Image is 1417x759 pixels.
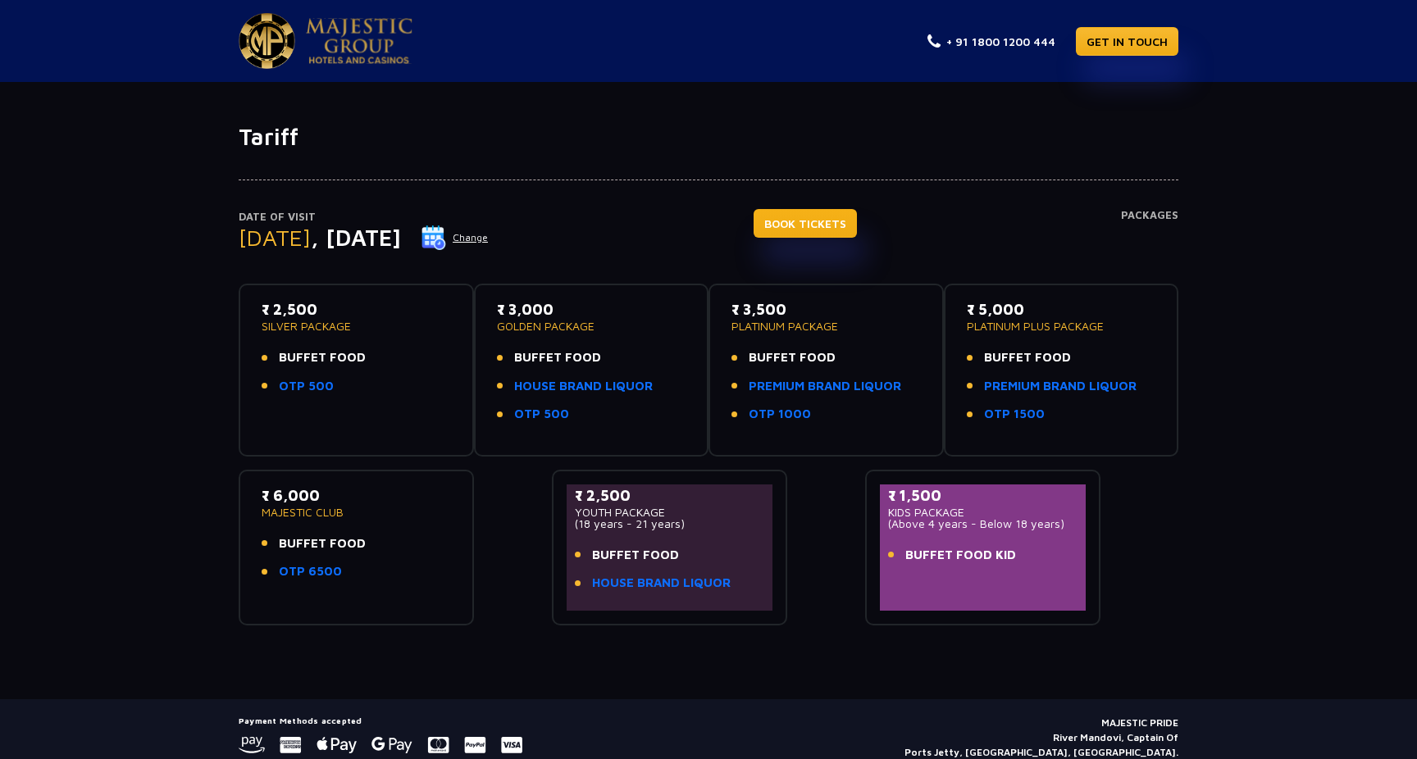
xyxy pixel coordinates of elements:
[239,224,311,251] span: [DATE]
[575,518,764,529] p: (18 years - 21 years)
[888,518,1078,529] p: (Above 4 years - Below 18 years)
[262,320,451,332] p: SILVER PACKAGE
[927,33,1055,50] a: + 91 1800 1200 444
[967,320,1156,332] p: PLATINUM PLUS PACKAGE
[749,377,901,396] a: PREMIUM BRAND LIQUOR
[749,348,836,367] span: BUFFET FOOD
[279,534,366,553] span: BUFFET FOOD
[279,348,366,367] span: BUFFET FOOD
[575,507,764,518] p: YOUTH PACKAGE
[311,224,401,251] span: , [DATE]
[592,574,731,593] a: HOUSE BRAND LIQUOR
[731,320,921,332] p: PLATINUM PACKAGE
[984,348,1071,367] span: BUFFET FOOD
[514,348,601,367] span: BUFFET FOOD
[306,18,412,64] img: Majestic Pride
[1121,209,1178,268] h4: Packages
[421,225,489,251] button: Change
[1076,27,1178,56] a: GET IN TOUCH
[905,546,1016,565] span: BUFFET FOOD KID
[592,546,679,565] span: BUFFET FOOD
[514,405,569,424] a: OTP 500
[279,562,342,581] a: OTP 6500
[262,298,451,320] p: ₹ 2,500
[575,484,764,507] p: ₹ 2,500
[888,507,1078,518] p: KIDS PACKAGE
[731,298,921,320] p: ₹ 3,500
[239,209,489,225] p: Date of Visit
[239,13,295,69] img: Majestic Pride
[749,405,811,424] a: OTP 1000
[754,209,857,238] a: BOOK TICKETS
[239,716,522,725] h5: Payment Methods accepted
[262,507,451,518] p: MAJESTIC CLUB
[262,484,451,507] p: ₹ 6,000
[984,405,1045,424] a: OTP 1500
[239,123,1178,151] h1: Tariff
[497,320,686,332] p: GOLDEN PACKAGE
[514,377,653,396] a: HOUSE BRAND LIQUOR
[984,377,1137,396] a: PREMIUM BRAND LIQUOR
[888,484,1078,507] p: ₹ 1,500
[279,377,334,396] a: OTP 500
[967,298,1156,320] p: ₹ 5,000
[497,298,686,320] p: ₹ 3,000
